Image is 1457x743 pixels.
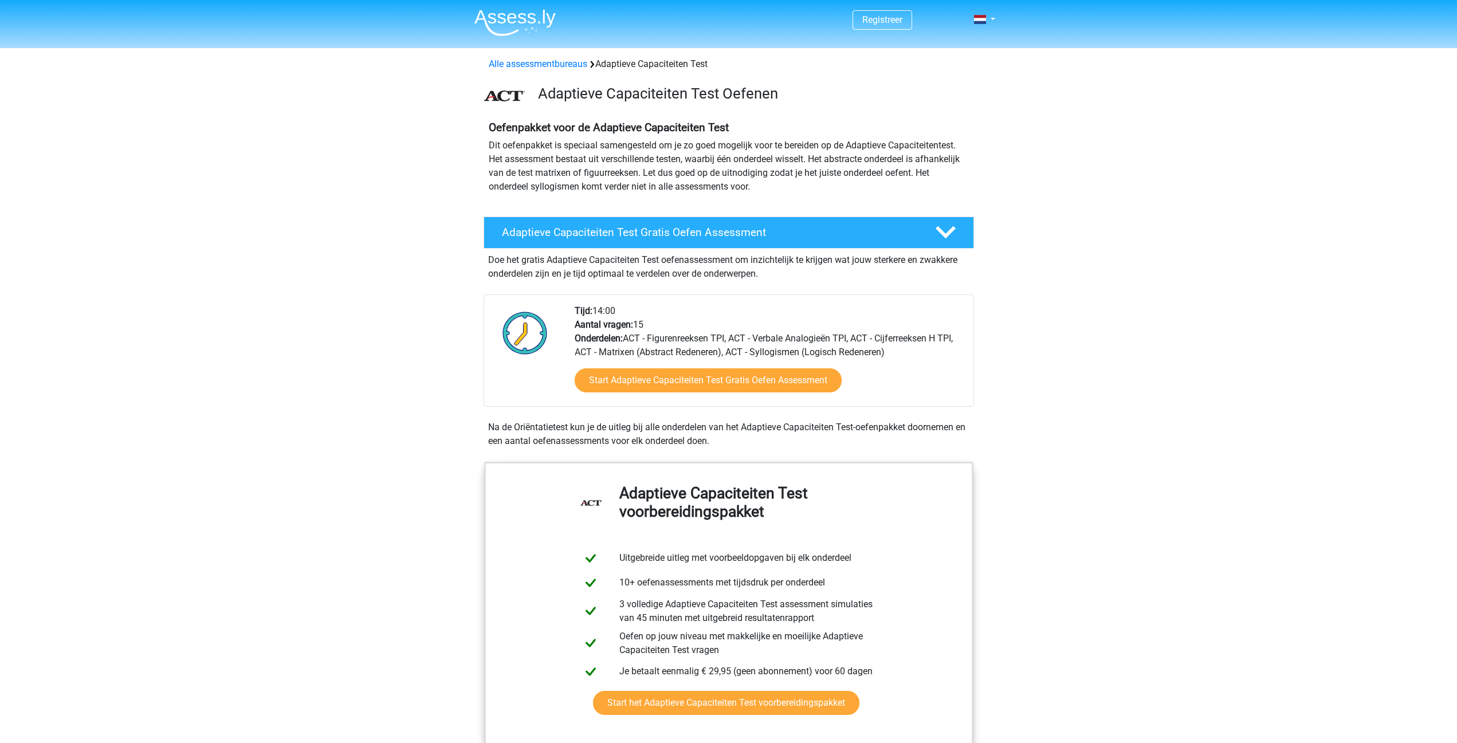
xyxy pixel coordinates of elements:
[593,691,859,715] a: Start het Adaptieve Capaciteiten Test voorbereidingspakket
[575,368,842,392] a: Start Adaptieve Capaciteiten Test Gratis Oefen Assessment
[484,249,974,281] div: Doe het gratis Adaptieve Capaciteiten Test oefenassessment om inzichtelijk te krijgen wat jouw st...
[489,58,587,69] a: Alle assessmentbureaus
[575,333,623,344] b: Onderdelen:
[566,304,973,406] div: 14:00 15 ACT - Figurenreeksen TPI, ACT - Verbale Analogieën TPI, ACT - Cijferreeksen H TPI, ACT -...
[484,91,525,101] img: ACT
[502,226,917,239] h4: Adaptieve Capaciteiten Test Gratis Oefen Assessment
[575,319,633,330] b: Aantal vragen:
[474,9,556,36] img: Assessly
[862,14,902,25] a: Registreer
[489,121,729,134] b: Oefenpakket voor de Adaptieve Capaciteiten Test
[479,217,979,249] a: Adaptieve Capaciteiten Test Gratis Oefen Assessment
[484,57,973,71] div: Adaptieve Capaciteiten Test
[489,139,969,194] p: Dit oefenpakket is speciaal samengesteld om je zo goed mogelijk voor te bereiden op de Adaptieve ...
[538,85,965,103] h3: Adaptieve Capaciteiten Test Oefenen
[484,420,974,448] div: Na de Oriëntatietest kun je de uitleg bij alle onderdelen van het Adaptieve Capaciteiten Test-oef...
[496,304,554,361] img: Klok
[575,305,592,316] b: Tijd:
